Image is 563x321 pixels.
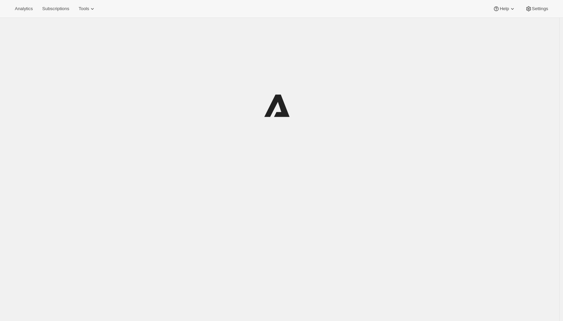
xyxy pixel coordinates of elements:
span: Help [500,6,509,11]
span: Analytics [15,6,33,11]
span: Tools [79,6,89,11]
button: Settings [521,4,552,13]
button: Help [489,4,520,13]
span: Settings [532,6,548,11]
button: Analytics [11,4,37,13]
button: Tools [75,4,100,13]
button: Subscriptions [38,4,73,13]
span: Subscriptions [42,6,69,11]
